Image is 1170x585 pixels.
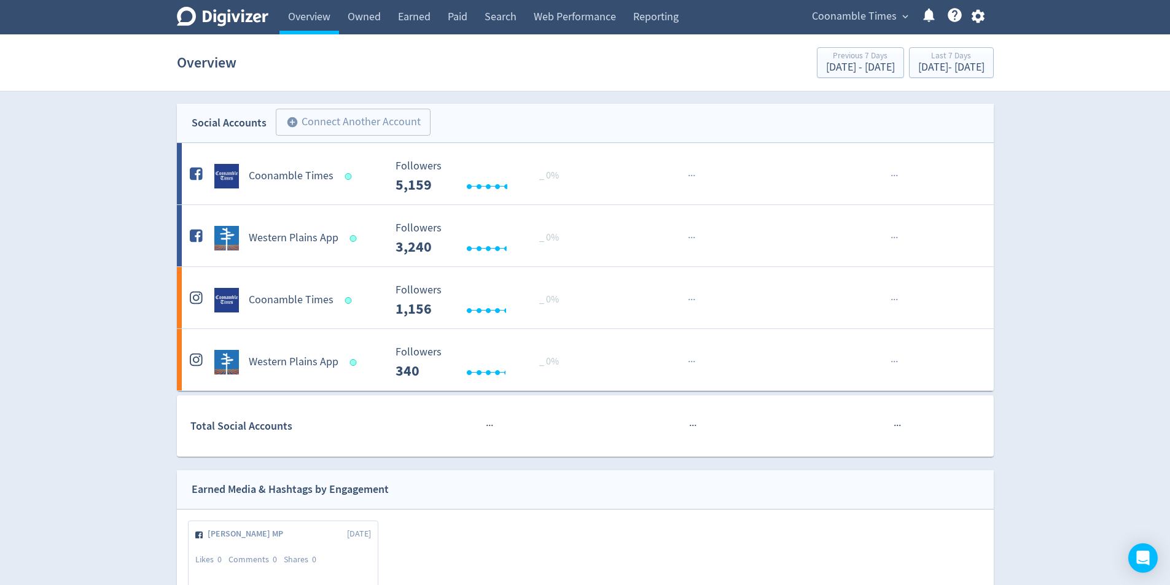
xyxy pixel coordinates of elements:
h5: Western Plains App [249,231,338,246]
span: · [688,168,690,184]
h1: Overview [177,43,236,82]
span: · [690,354,693,370]
div: Last 7 Days [918,52,985,62]
span: · [895,354,898,370]
span: · [693,354,695,370]
span: _ 0% [539,231,559,244]
span: · [688,354,690,370]
span: · [891,354,893,370]
span: · [692,418,694,433]
span: · [891,292,893,308]
div: [DATE] - [DATE] [918,62,985,73]
span: · [893,354,895,370]
span: · [693,230,695,246]
img: Western Plains App undefined [214,226,239,250]
div: Earned Media & Hashtags by Engagement [192,481,389,498]
img: Western Plains App undefined [214,350,239,374]
a: Coonamble Times undefinedCoonamble Times Followers --- _ 0% Followers 1,156 ······ [177,267,994,328]
span: · [688,292,690,308]
span: Data last synced: 11 Sep 2025, 2:02pm (AEST) [345,173,355,180]
span: · [895,168,898,184]
span: · [486,418,488,433]
span: _ 0% [539,169,559,182]
h5: Coonamble Times [249,293,333,308]
div: [DATE] - [DATE] [826,62,895,73]
div: Shares [284,554,323,566]
button: Last 7 Days[DATE]- [DATE] [909,47,994,78]
span: _ 0% [539,293,559,306]
span: Data last synced: 11 Sep 2025, 2:02pm (AEST) [349,359,360,366]
span: · [891,168,893,184]
span: · [895,230,898,246]
span: 0 [273,554,277,565]
span: · [893,292,895,308]
span: add_circle [286,116,298,128]
img: Coonamble Times undefined [214,164,239,188]
svg: Followers --- [389,284,574,317]
span: Data last synced: 11 Sep 2025, 2:02pm (AEST) [349,235,360,242]
h5: Coonamble Times [249,169,333,184]
a: Western Plains App undefinedWestern Plains App Followers --- _ 0% Followers 340 ······ [177,329,994,390]
span: · [488,418,491,433]
svg: Followers --- [389,346,574,379]
svg: Followers --- [389,160,574,193]
span: · [690,168,693,184]
span: · [491,418,493,433]
span: · [893,168,895,184]
span: _ 0% [539,355,559,368]
svg: Followers --- [389,222,574,255]
span: · [690,292,693,308]
div: Comments [228,554,284,566]
span: · [693,292,695,308]
div: Total Social Accounts [190,417,386,435]
span: · [693,168,695,184]
h5: Western Plains App [249,355,338,370]
span: Data last synced: 11 Sep 2025, 2:02pm (AEST) [345,297,355,304]
div: Previous 7 Days [826,52,895,62]
span: · [899,418,901,433]
span: · [895,292,898,308]
button: Connect Another Account [276,109,431,136]
span: · [690,230,693,246]
button: Previous 7 Days[DATE] - [DATE] [817,47,904,78]
span: Coonamble Times [812,7,897,26]
a: Western Plains App undefinedWestern Plains App Followers --- _ 0% Followers 3,240 ······ [177,205,994,266]
span: [DATE] [347,528,371,540]
span: · [894,418,896,433]
span: · [896,418,899,433]
span: · [689,418,692,433]
a: Connect Another Account [267,110,431,136]
span: · [891,230,893,246]
span: 0 [312,554,316,565]
div: Open Intercom Messenger [1128,543,1158,573]
span: 0 [217,554,222,565]
div: Likes [195,554,228,566]
a: Coonamble Times undefinedCoonamble Times Followers --- _ 0% Followers 5,159 ······ [177,143,994,204]
span: · [893,230,895,246]
span: [PERSON_NAME] MP [208,528,290,540]
span: expand_more [900,11,911,22]
img: Coonamble Times undefined [214,288,239,312]
div: Social Accounts [192,114,267,132]
span: · [688,230,690,246]
button: Coonamble Times [808,7,911,26]
span: · [694,418,696,433]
